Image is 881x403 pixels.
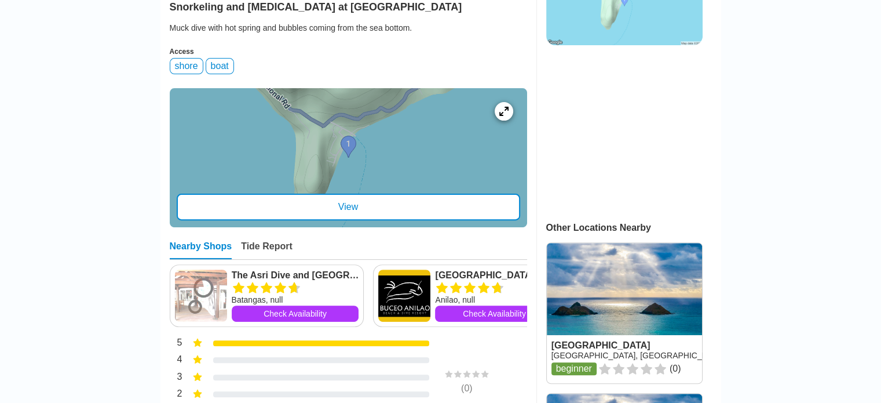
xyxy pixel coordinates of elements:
[378,270,430,322] img: Buceo Anilao Beach & Dive Resort
[435,294,553,306] div: Anilao, null
[435,270,553,281] a: [GEOGRAPHIC_DATA]
[546,223,721,233] div: Other Locations Nearby
[170,88,527,227] a: entry mapView
[170,22,527,34] div: Muck dive with hot spring and bubbles coming from the sea bottom.
[175,270,227,322] img: The Asri Dive and Leisure Resort
[170,241,232,259] div: Nearby Shops
[177,194,520,220] div: View
[170,336,182,351] div: 5
[170,387,182,402] div: 2
[232,270,359,281] a: The Asri Dive and [GEOGRAPHIC_DATA]
[435,306,553,322] a: Check Availability
[170,48,527,56] div: Access
[241,241,293,259] div: Tide Report
[206,58,234,74] div: boat
[170,58,203,74] div: shore
[170,353,182,368] div: 4
[170,371,182,386] div: 3
[232,306,359,322] a: Check Availability
[423,383,510,394] div: ( 0 )
[232,294,359,306] div: Batangas, null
